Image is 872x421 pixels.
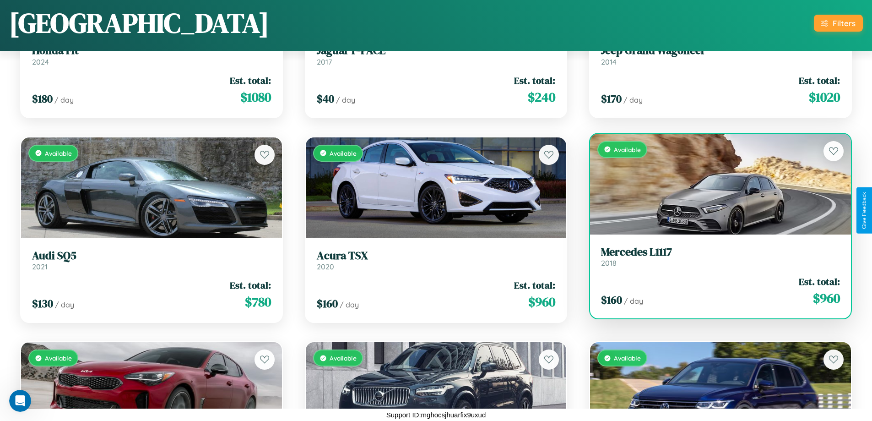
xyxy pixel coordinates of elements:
[317,57,332,66] span: 2017
[601,246,840,268] a: Mercedes L11172018
[601,91,622,106] span: $ 170
[245,293,271,311] span: $ 780
[528,88,555,106] span: $ 240
[601,57,617,66] span: 2014
[601,44,840,57] h3: Jeep Grand Wagoneer
[317,44,556,57] h3: Jaguar F-PACE
[9,4,269,42] h1: [GEOGRAPHIC_DATA]
[32,249,271,262] h3: Audi SQ5
[45,354,72,362] span: Available
[813,289,840,307] span: $ 960
[861,192,867,229] div: Give Feedback
[240,88,271,106] span: $ 1080
[336,95,355,104] span: / day
[32,296,53,311] span: $ 130
[32,57,49,66] span: 2024
[54,95,74,104] span: / day
[32,44,271,66] a: Honda Fit2024
[330,149,357,157] span: Available
[623,95,643,104] span: / day
[330,354,357,362] span: Available
[614,354,641,362] span: Available
[317,44,556,66] a: Jaguar F-PACE2017
[317,296,338,311] span: $ 160
[809,88,840,106] span: $ 1020
[833,18,856,28] div: Filters
[601,292,622,307] span: $ 160
[317,249,556,262] h3: Acura TSX
[317,262,334,271] span: 2020
[45,149,72,157] span: Available
[514,74,555,87] span: Est. total:
[601,258,617,268] span: 2018
[9,390,31,412] iframe: Intercom live chat
[32,44,271,57] h3: Honda Fit
[624,296,643,306] span: / day
[32,249,271,272] a: Audi SQ52021
[601,44,840,66] a: Jeep Grand Wagoneer2014
[32,262,48,271] span: 2021
[230,74,271,87] span: Est. total:
[528,293,555,311] span: $ 960
[32,91,53,106] span: $ 180
[317,249,556,272] a: Acura TSX2020
[514,279,555,292] span: Est. total:
[799,74,840,87] span: Est. total:
[614,146,641,153] span: Available
[799,275,840,288] span: Est. total:
[601,246,840,259] h3: Mercedes L1117
[55,300,74,309] span: / day
[340,300,359,309] span: / day
[386,409,486,421] p: Support ID: mghocsjhuarfix9uxud
[317,91,334,106] span: $ 40
[230,279,271,292] span: Est. total:
[814,15,863,32] button: Filters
